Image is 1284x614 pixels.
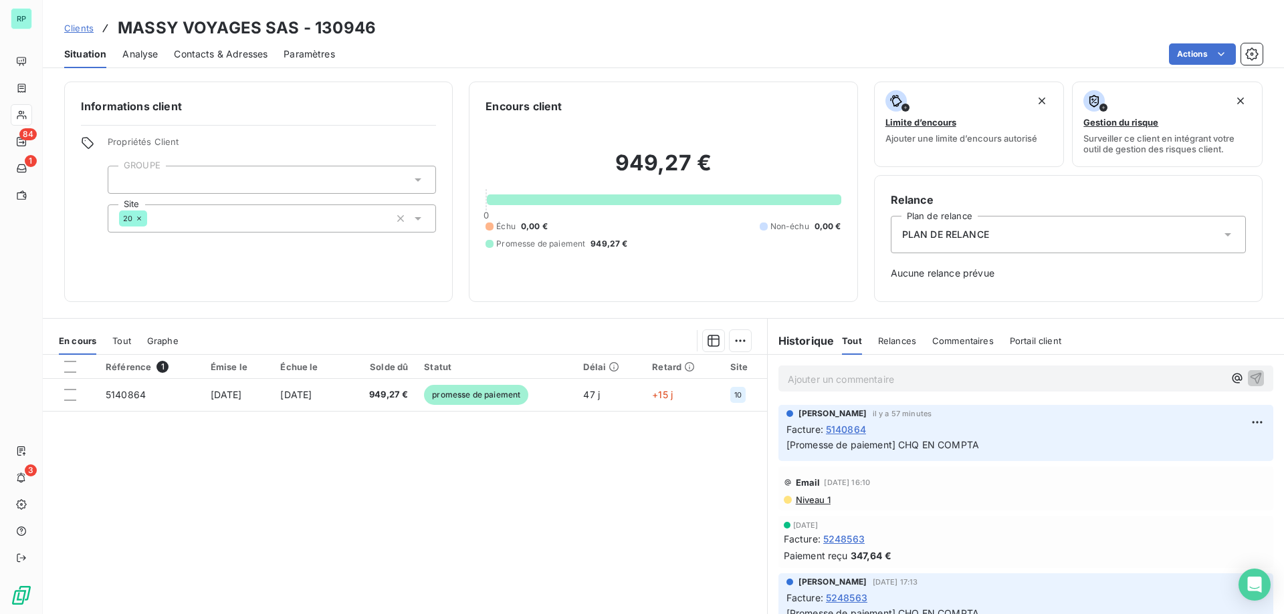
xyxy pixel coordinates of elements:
[1072,82,1263,167] button: Gestion du risqueSurveiller ce client en intégrant votre outil de gestion des risques client.
[798,576,867,588] span: [PERSON_NAME]
[786,591,823,605] span: Facture :
[147,212,158,224] input: Ajouter une valeur
[786,439,979,450] span: [Promesse de paiement] CHQ EN COMPTA
[730,361,759,372] div: Site
[486,150,841,190] h2: 949,27 €
[1239,569,1271,601] div: Open Intercom Messenger
[352,388,409,402] span: 949,27 €
[156,361,169,373] span: 1
[211,361,265,372] div: Émise le
[842,335,862,346] span: Tout
[784,549,848,563] span: Paiement reçu
[484,210,489,220] span: 0
[496,220,516,233] span: Échu
[794,494,831,505] span: Niveau 1
[123,214,132,222] span: 20
[19,128,37,140] span: 84
[770,220,809,233] span: Non-échu
[793,521,819,529] span: [DATE]
[112,335,131,346] span: Tout
[786,422,823,436] span: Facture :
[826,422,866,436] span: 5140864
[824,478,870,486] span: [DATE] 16:10
[878,335,916,346] span: Relances
[424,361,567,372] div: Statut
[796,477,821,488] span: Email
[521,220,548,233] span: 0,00 €
[119,174,130,186] input: Ajouter une valeur
[1169,43,1236,65] button: Actions
[583,389,600,400] span: 47 j
[211,389,242,400] span: [DATE]
[118,16,376,40] h3: MASSY VOYAGES SAS - 130946
[424,385,528,405] span: promesse de paiement
[902,228,989,241] span: PLAN DE RELANCE
[64,21,94,35] a: Clients
[932,335,994,346] span: Commentaires
[1083,117,1158,128] span: Gestion du risque
[851,549,891,563] span: 347,64 €
[1083,133,1251,154] span: Surveiller ce client en intégrant votre outil de gestion des risques client.
[874,82,1065,167] button: Limite d’encoursAjouter une limite d’encours autorisé
[784,532,821,546] span: Facture :
[652,389,673,400] span: +15 j
[59,335,96,346] span: En cours
[64,23,94,33] span: Clients
[768,333,835,349] h6: Historique
[25,464,37,476] span: 3
[486,98,562,114] h6: Encours client
[885,133,1037,144] span: Ajouter une limite d’encours autorisé
[496,238,585,250] span: Promesse de paiement
[11,8,32,29] div: RP
[280,361,335,372] div: Échue le
[25,155,37,167] span: 1
[823,532,865,546] span: 5248563
[122,47,158,61] span: Analyse
[798,408,867,420] span: [PERSON_NAME]
[64,47,106,61] span: Situation
[826,591,867,605] span: 5248563
[11,585,32,606] img: Logo LeanPay
[1010,335,1061,346] span: Portail client
[885,117,956,128] span: Limite d’encours
[106,389,146,400] span: 5140864
[891,192,1246,208] h6: Relance
[81,98,436,114] h6: Informations client
[108,136,436,155] span: Propriétés Client
[873,410,932,418] span: il y a 57 minutes
[284,47,335,61] span: Paramètres
[652,361,714,372] div: Retard
[583,361,636,372] div: Délai
[174,47,267,61] span: Contacts & Adresses
[591,238,627,250] span: 949,27 €
[280,389,312,400] span: [DATE]
[815,220,841,233] span: 0,00 €
[147,335,179,346] span: Graphe
[734,391,742,399] span: 10
[106,361,195,373] div: Référence
[352,361,409,372] div: Solde dû
[873,578,918,586] span: [DATE] 17:13
[891,267,1246,280] span: Aucune relance prévue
